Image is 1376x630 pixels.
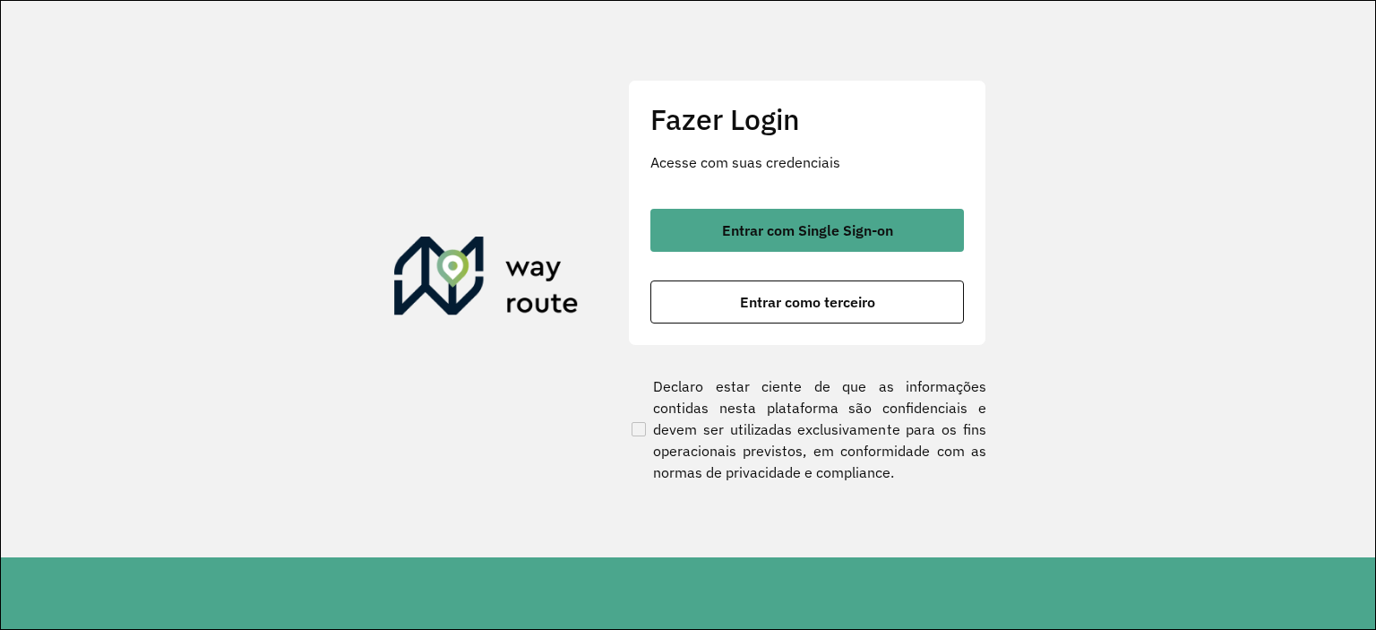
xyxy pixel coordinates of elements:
button: button [650,280,964,324]
p: Acesse com suas credenciais [650,151,964,173]
span: Entrar com Single Sign-on [722,223,893,237]
h2: Fazer Login [650,102,964,136]
button: button [650,209,964,252]
label: Declaro estar ciente de que as informações contidas nesta plataforma são confidenciais e devem se... [628,375,986,483]
span: Entrar como terceiro [740,295,875,309]
img: Roteirizador AmbevTech [394,237,579,323]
